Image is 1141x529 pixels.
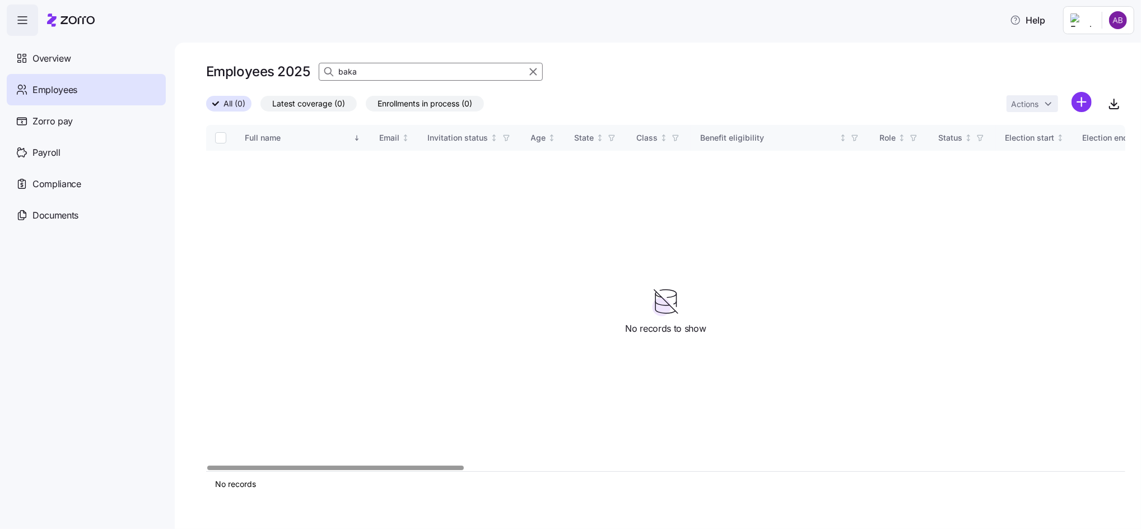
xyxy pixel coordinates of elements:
[1109,11,1127,29] img: c6b7e62a50e9d1badab68c8c9b51d0dd
[32,177,81,191] span: Compliance
[1056,134,1064,142] div: Not sorted
[206,63,310,80] h1: Employees 2025
[419,125,522,151] th: Invitation statusNot sorted
[7,168,166,199] a: Compliance
[965,134,972,142] div: Not sorted
[565,125,627,151] th: StateNot sorted
[938,132,962,144] div: Status
[32,52,71,66] span: Overview
[272,96,345,111] span: Latest coverage (0)
[1010,13,1045,27] span: Help
[7,74,166,105] a: Employees
[898,134,906,142] div: Not sorted
[7,105,166,137] a: Zorro pay
[1083,132,1129,144] div: Election end
[531,132,546,144] div: Age
[32,114,73,128] span: Zorro pay
[548,134,556,142] div: Not sorted
[490,134,498,142] div: Not sorted
[223,96,245,111] span: All (0)
[1001,9,1054,31] button: Help
[32,83,77,97] span: Employees
[1005,132,1054,144] div: Election start
[1007,95,1058,112] button: Actions
[929,125,996,151] th: StatusNot sorted
[870,125,929,151] th: RoleNot sorted
[522,125,566,151] th: AgeNot sorted
[691,125,870,151] th: Benefit eligibilityNot sorted
[574,132,594,144] div: State
[245,132,351,144] div: Full name
[428,132,488,144] div: Invitation status
[7,199,166,231] a: Documents
[7,43,166,74] a: Overview
[379,132,399,144] div: Email
[32,208,78,222] span: Documents
[370,125,419,151] th: EmailNot sorted
[353,134,361,142] div: Sorted descending
[215,479,1116,490] div: No records
[700,132,837,144] div: Benefit eligibility
[402,134,409,142] div: Not sorted
[996,125,1074,151] th: Election startNot sorted
[215,132,226,143] input: Select all records
[660,134,668,142] div: Not sorted
[879,132,896,144] div: Role
[1070,13,1093,27] img: Employer logo
[1011,100,1038,108] span: Actions
[32,146,60,160] span: Payroll
[627,125,691,151] th: ClassNot sorted
[636,132,658,144] div: Class
[839,134,847,142] div: Not sorted
[1072,92,1092,112] svg: add icon
[7,137,166,168] a: Payroll
[319,63,543,81] input: Search Employees
[625,322,706,336] span: No records to show
[596,134,604,142] div: Not sorted
[236,125,370,151] th: Full nameSorted descending
[378,96,472,111] span: Enrollments in process (0)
